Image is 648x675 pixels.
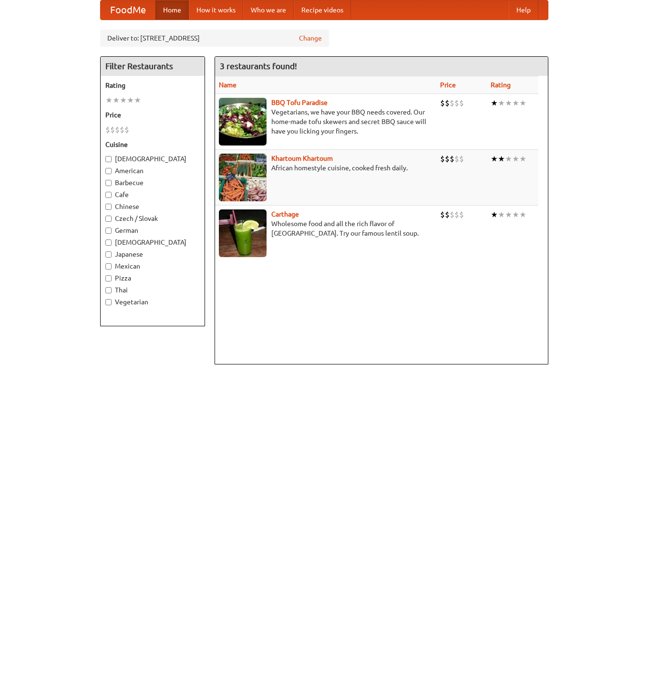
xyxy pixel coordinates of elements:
li: ★ [105,95,113,105]
li: $ [454,154,459,164]
p: Wholesome food and all the rich flavor of [GEOGRAPHIC_DATA]. Try our famous lentil soup. [219,219,432,238]
li: $ [440,98,445,108]
a: Carthage [271,210,299,218]
li: ★ [127,95,134,105]
h5: Price [105,110,200,120]
li: $ [454,98,459,108]
li: $ [445,98,450,108]
input: Cafe [105,192,112,198]
li: ★ [498,154,505,164]
li: $ [110,125,115,135]
img: carthage.jpg [219,209,267,257]
li: ★ [134,95,141,105]
li: $ [450,98,454,108]
h5: Cuisine [105,140,200,149]
a: BBQ Tofu Paradise [271,99,328,106]
a: Help [509,0,538,20]
li: $ [440,209,445,220]
label: Chinese [105,202,200,211]
li: ★ [120,95,127,105]
li: $ [454,209,459,220]
li: ★ [498,98,505,108]
input: American [105,168,112,174]
li: ★ [491,98,498,108]
li: $ [120,125,124,135]
p: Vegetarians, we have your BBQ needs covered. Our home-made tofu skewers and secret BBQ sauce will... [219,107,432,136]
li: $ [445,209,450,220]
li: ★ [512,154,519,164]
li: ★ [519,154,526,164]
a: Change [299,33,322,43]
li: $ [445,154,450,164]
input: [DEMOGRAPHIC_DATA] [105,239,112,246]
h5: Rating [105,81,200,90]
li: $ [459,154,464,164]
ng-pluralize: 3 restaurants found! [220,62,297,71]
label: American [105,166,200,176]
li: ★ [505,98,512,108]
a: FoodMe [101,0,155,20]
input: Czech / Slovak [105,216,112,222]
li: $ [105,125,110,135]
a: Rating [491,81,511,89]
label: [DEMOGRAPHIC_DATA] [105,154,200,164]
li: $ [115,125,120,135]
a: Home [155,0,189,20]
div: Deliver to: [STREET_ADDRESS] [100,30,329,47]
label: Czech / Slovak [105,214,200,223]
input: Pizza [105,275,112,281]
input: Vegetarian [105,299,112,305]
label: [DEMOGRAPHIC_DATA] [105,238,200,247]
p: African homestyle cuisine, cooked fresh daily. [219,163,432,173]
li: $ [124,125,129,135]
input: Thai [105,287,112,293]
label: Thai [105,285,200,295]
label: Japanese [105,249,200,259]
input: German [105,228,112,234]
input: Japanese [105,251,112,258]
li: ★ [113,95,120,105]
li: ★ [505,154,512,164]
input: Mexican [105,263,112,270]
li: $ [450,209,454,220]
a: Who we are [243,0,294,20]
a: Name [219,81,237,89]
li: $ [450,154,454,164]
label: German [105,226,200,235]
img: khartoum.jpg [219,154,267,201]
li: $ [459,98,464,108]
label: Barbecue [105,178,200,187]
li: ★ [505,209,512,220]
a: Khartoum Khartoum [271,155,333,162]
li: ★ [491,154,498,164]
li: $ [459,209,464,220]
input: Chinese [105,204,112,210]
label: Pizza [105,273,200,283]
li: $ [440,154,445,164]
input: Barbecue [105,180,112,186]
a: Recipe videos [294,0,351,20]
label: Vegetarian [105,297,200,307]
li: ★ [491,209,498,220]
li: ★ [519,209,526,220]
li: ★ [512,209,519,220]
li: ★ [512,98,519,108]
a: Price [440,81,456,89]
input: [DEMOGRAPHIC_DATA] [105,156,112,162]
label: Mexican [105,261,200,271]
li: ★ [498,209,505,220]
label: Cafe [105,190,200,199]
img: tofuparadise.jpg [219,98,267,145]
li: ★ [519,98,526,108]
h4: Filter Restaurants [101,57,205,76]
a: How it works [189,0,243,20]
